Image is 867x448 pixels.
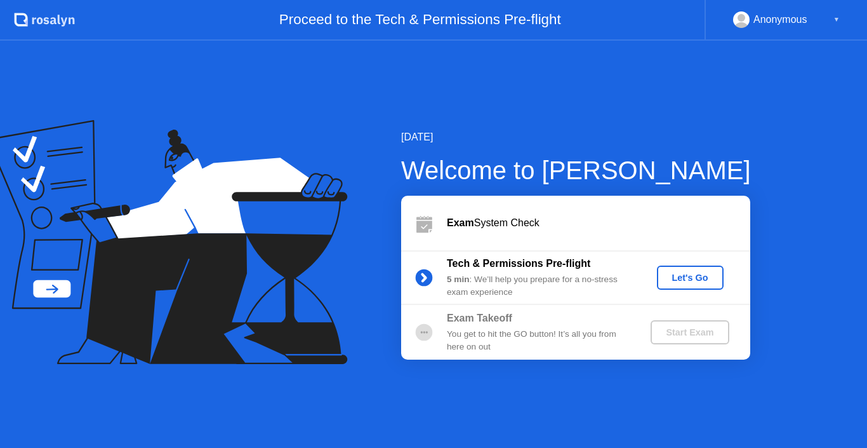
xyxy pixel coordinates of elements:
[447,275,470,284] b: 5 min
[447,313,512,323] b: Exam Takeoff
[662,273,718,283] div: Let's Go
[753,11,807,28] div: Anonymous
[657,266,724,290] button: Let's Go
[651,320,729,344] button: Start Exam
[447,215,750,231] div: System Check
[401,130,751,145] div: [DATE]
[447,217,474,228] b: Exam
[833,11,840,28] div: ▼
[447,273,630,299] div: : We’ll help you prepare for a no-stress exam experience
[401,151,751,189] div: Welcome to [PERSON_NAME]
[656,327,724,337] div: Start Exam
[447,328,630,354] div: You get to hit the GO button! It’s all you from here on out
[447,258,590,269] b: Tech & Permissions Pre-flight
